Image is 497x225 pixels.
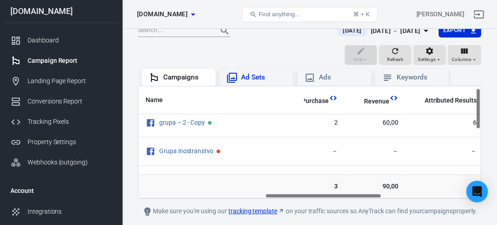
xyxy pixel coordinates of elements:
[418,56,436,64] span: Settings
[339,26,365,35] span: [DATE]
[330,23,438,38] button: [DATE][DATE] － [DATE]
[3,202,119,222] a: Integrations
[290,147,338,156] span: －
[146,96,175,105] span: Name
[379,45,412,65] button: Refresh
[364,97,389,106] span: Revenue
[466,181,488,202] div: Open Intercom Messenger
[228,206,284,216] a: tracking template
[319,73,364,82] div: Ads
[417,9,464,19] div: Account id: nqVmnGQH
[3,30,119,51] a: Dashboard
[353,11,370,18] div: ⌘ + K
[387,56,403,64] span: Refresh
[137,9,188,20] span: bydanijela.com
[413,95,477,106] span: The total conversions attributed according to your ad network (Facebook, Google, etc.)
[3,91,119,112] a: Conversions Report
[28,76,112,86] div: Landing Page Report
[290,182,338,191] span: 3
[146,96,163,105] span: Name
[28,97,112,106] div: Conversions Report
[28,137,112,147] div: Property Settings
[413,118,477,127] span: 6
[413,45,446,65] button: Settings
[133,6,199,23] button: [DOMAIN_NAME]
[3,51,119,71] a: Campaign Report
[425,95,477,106] span: The total conversions attributed according to your ad network (Facebook, Google, etc.)
[364,96,389,107] span: Total revenue calculated by AnyTrack.
[138,25,210,37] input: Search...
[3,71,119,91] a: Landing Page Report
[448,45,481,65] button: Columns
[259,11,300,18] span: Find anything...
[214,20,236,42] button: Search
[425,96,477,105] span: Attributed Results
[352,96,389,107] span: Total revenue calculated by AnyTrack.
[371,25,421,37] div: [DATE] － [DATE]
[159,148,215,154] span: Grupa inostranstvo
[28,117,112,127] div: Tracking Pixels
[290,97,329,106] span: Purchase
[352,118,398,127] span: 60,00
[397,73,442,82] div: Keywords
[146,117,156,128] svg: Facebook Ads
[389,94,398,103] svg: This column is calculated from AnyTrack real-time data
[138,86,481,198] div: scrollable content
[146,146,156,157] svg: Facebook Ads
[302,97,329,106] span: Purchase
[159,119,205,126] a: grupa – 2 - Copy
[439,23,481,37] button: Export
[3,112,119,132] a: Tracking Pixels
[242,7,378,22] button: Find anything...⌘ + K
[413,147,477,156] span: －
[28,56,112,66] div: Campaign Report
[3,7,119,15] div: [DOMAIN_NAME]
[159,147,213,155] a: Grupa inostranstvo
[413,182,477,191] span: 6
[138,206,481,217] div: Make sure you're using our on your traffic sources so AnyTrack can find your campaigns properly.
[352,147,398,156] span: －
[159,119,206,126] span: grupa – 2 - Copy
[28,36,112,45] div: Dashboard
[241,73,286,82] div: Ad Sets
[352,182,398,191] span: 90,00
[3,152,119,173] a: Webhooks (outgoing)
[290,118,338,127] span: 2
[3,132,119,152] a: Property Settings
[28,158,112,167] div: Webhooks (outgoing)
[329,94,338,103] svg: This column is calculated from AnyTrack real-time data
[28,207,112,216] div: Integrations
[3,180,119,202] li: Account
[217,150,220,153] span: Paused
[452,56,472,64] span: Columns
[163,73,208,82] div: Campaigns
[208,121,212,125] span: Active
[468,4,490,25] a: Sign out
